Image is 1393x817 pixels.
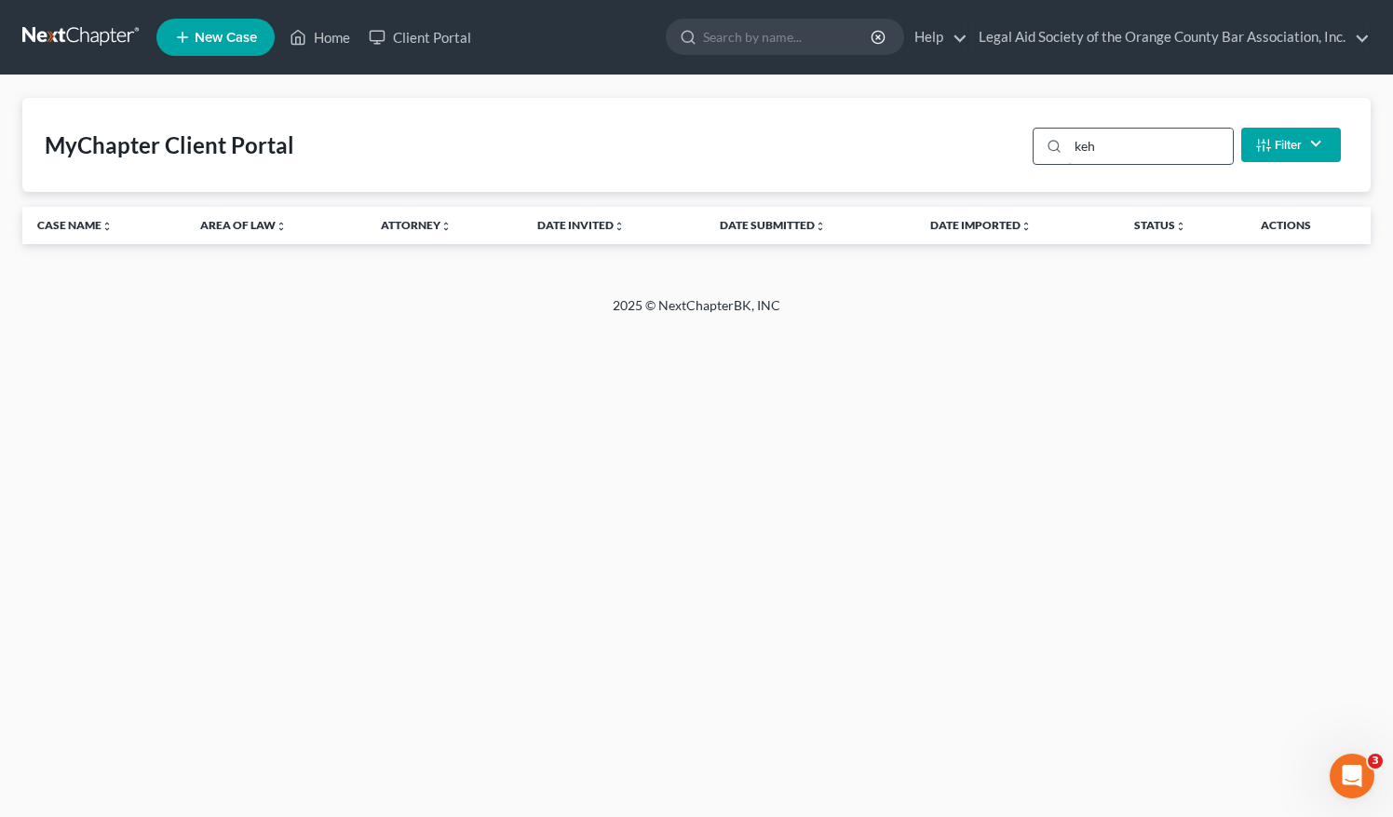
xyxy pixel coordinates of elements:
iframe: Intercom live chat [1330,754,1374,798]
a: Client Portal [359,20,480,54]
a: Area of Lawunfold_more [200,218,287,232]
th: Actions [1246,207,1371,244]
i: unfold_more [1021,221,1032,232]
i: unfold_more [1175,221,1186,232]
i: unfold_more [815,221,826,232]
i: unfold_more [101,221,113,232]
a: Help [905,20,967,54]
div: MyChapter Client Portal [45,130,294,160]
span: New Case [195,31,257,45]
div: 2025 © NextChapterBK, INC [166,296,1227,330]
input: Search... [1068,129,1233,164]
input: Search by name... [703,20,873,54]
a: Date Invitedunfold_more [537,218,625,232]
a: Home [280,20,359,54]
a: Date Submittedunfold_more [720,218,826,232]
span: 3 [1368,754,1383,769]
i: unfold_more [276,221,287,232]
a: Case Nameunfold_more [37,218,113,232]
i: unfold_more [614,221,625,232]
a: Date Importedunfold_more [930,218,1032,232]
i: unfold_more [440,221,452,232]
a: Legal Aid Society of the Orange County Bar Association, Inc. [969,20,1370,54]
button: Filter [1241,128,1341,162]
a: Statusunfold_more [1134,218,1186,232]
a: Attorneyunfold_more [381,218,452,232]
